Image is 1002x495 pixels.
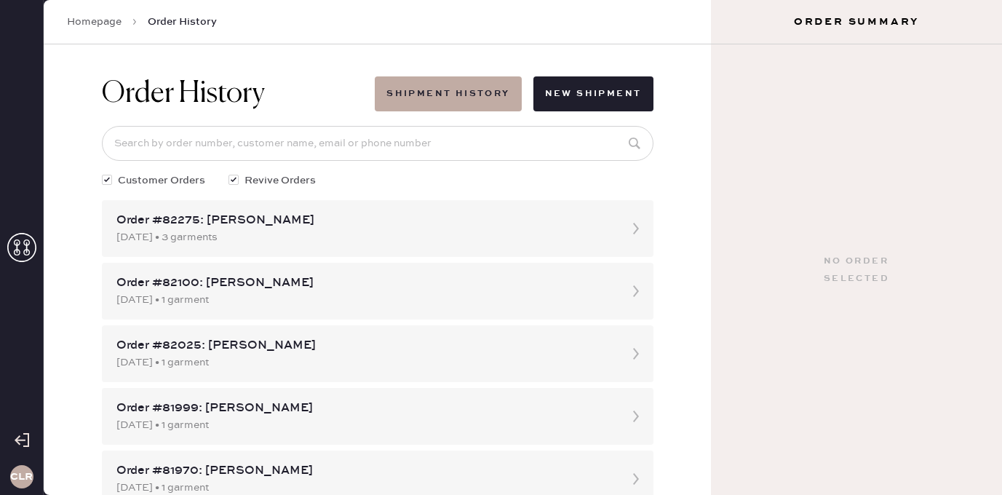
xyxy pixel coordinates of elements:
[711,15,1002,29] h3: Order Summary
[244,173,316,189] span: Revive Orders
[116,212,613,229] div: Order #82275: [PERSON_NAME]
[116,337,613,355] div: Order #82025: [PERSON_NAME]
[933,429,995,492] iframe: Front Chat
[116,229,613,245] div: [DATE] • 3 garments
[116,292,613,308] div: [DATE] • 1 garment
[102,126,653,161] input: Search by order number, customer name, email or phone number
[118,173,205,189] span: Customer Orders
[116,355,613,371] div: [DATE] • 1 garment
[67,15,122,29] a: Homepage
[148,15,217,29] span: Order History
[116,462,613,480] div: Order #81970: [PERSON_NAME]
[375,76,521,111] button: Shipment History
[116,274,613,292] div: Order #82100: [PERSON_NAME]
[102,76,265,111] h1: Order History
[116,400,613,417] div: Order #81999: [PERSON_NAME]
[533,76,653,111] button: New Shipment
[824,253,889,288] div: No order selected
[116,417,613,433] div: [DATE] • 1 garment
[10,472,33,482] h3: CLR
